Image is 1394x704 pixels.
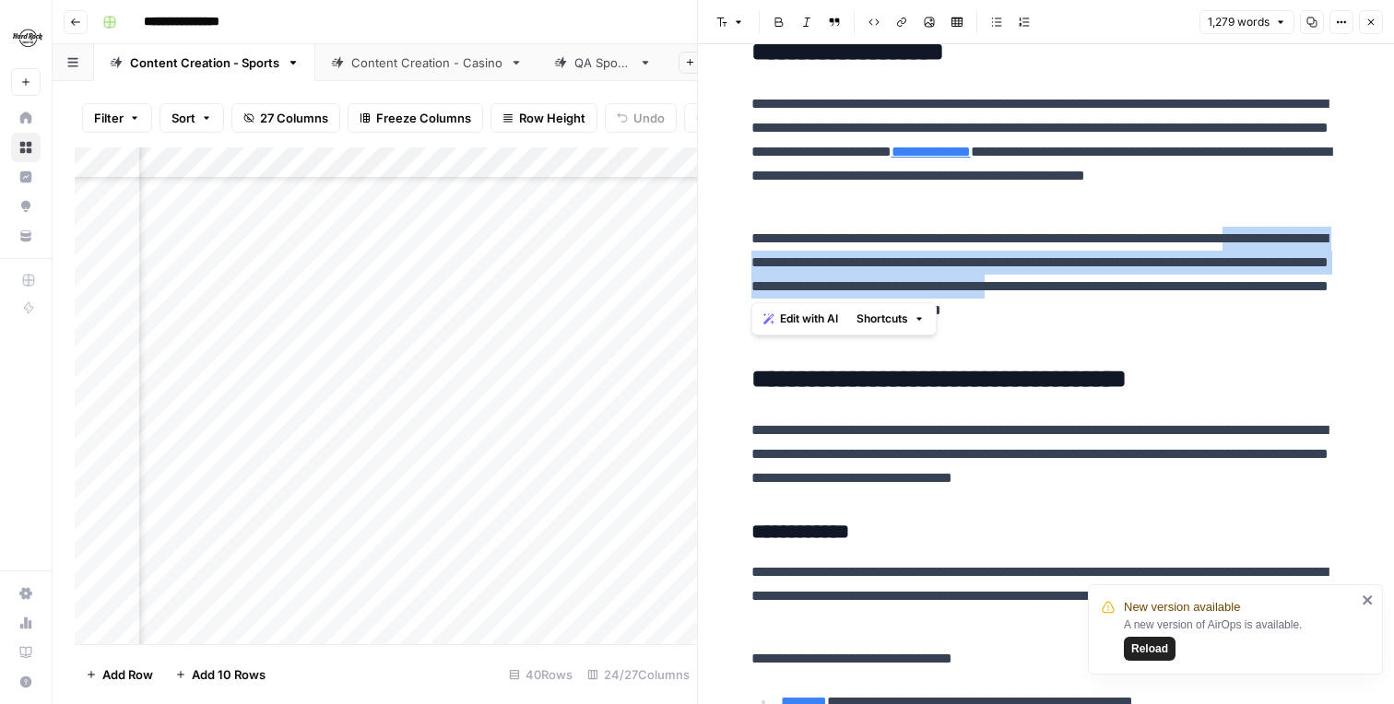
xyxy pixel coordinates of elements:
[102,665,153,684] span: Add Row
[94,109,124,127] span: Filter
[519,109,585,127] span: Row Height
[11,667,41,697] button: Help + Support
[11,579,41,608] a: Settings
[11,608,41,638] a: Usage
[1131,640,1168,657] span: Reload
[94,44,315,81] a: Content Creation - Sports
[11,221,41,251] a: Your Data
[538,44,667,81] a: QA Sports
[11,133,41,162] a: Browse
[849,307,932,331] button: Shortcuts
[11,21,44,54] img: Hard Rock Digital Logo
[75,660,164,689] button: Add Row
[231,103,340,133] button: 27 Columns
[315,44,538,81] a: Content Creation - Casino
[605,103,677,133] button: Undo
[348,103,483,133] button: Freeze Columns
[376,109,471,127] span: Freeze Columns
[1362,593,1375,607] button: close
[351,53,502,72] div: Content Creation - Casino
[11,192,41,221] a: Opportunities
[260,109,328,127] span: 27 Columns
[11,162,41,192] a: Insights
[580,660,697,689] div: 24/27 Columns
[574,53,632,72] div: QA Sports
[502,660,580,689] div: 40 Rows
[1124,637,1175,661] button: Reload
[780,311,838,327] span: Edit with AI
[1124,616,1356,661] div: A new version of AirOps is available.
[856,311,908,327] span: Shortcuts
[1199,10,1294,34] button: 1,279 words
[1208,14,1270,30] span: 1,279 words
[11,103,41,133] a: Home
[130,53,279,72] div: Content Creation - Sports
[1124,598,1240,616] span: New version available
[756,307,845,331] button: Edit with AI
[159,103,224,133] button: Sort
[82,103,152,133] button: Filter
[192,665,266,684] span: Add 10 Rows
[633,109,665,127] span: Undo
[11,638,41,667] a: Learning Hub
[490,103,597,133] button: Row Height
[11,15,41,61] button: Workspace: Hard Rock Digital
[164,660,277,689] button: Add 10 Rows
[171,109,195,127] span: Sort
